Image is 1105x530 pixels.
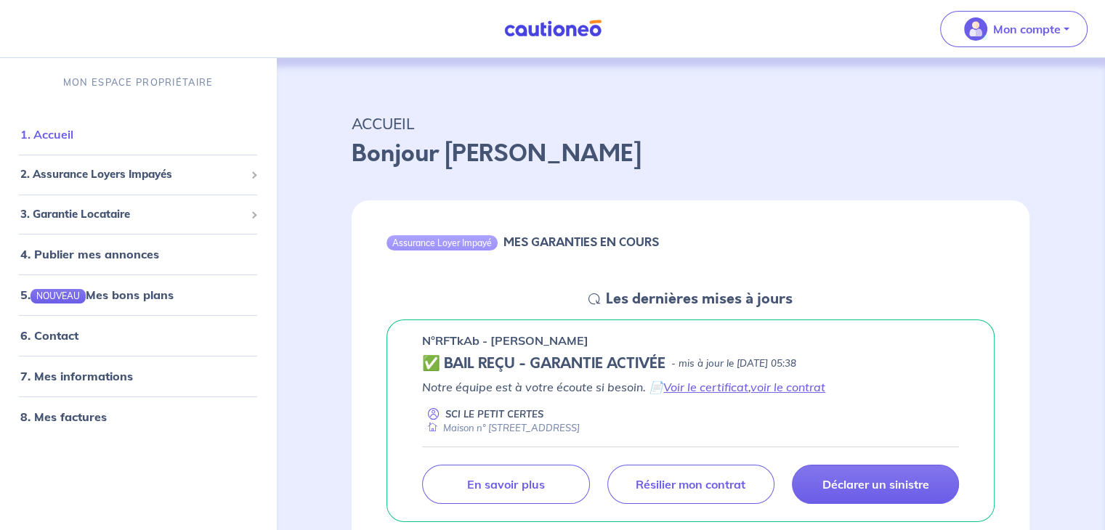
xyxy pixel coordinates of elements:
p: - mis à jour le [DATE] 05:38 [671,356,796,371]
span: 2. Assurance Loyers Impayés [20,166,245,183]
p: Notre équipe est à votre écoute si besoin. 📄 , [422,378,959,396]
div: 6. Contact [6,321,270,350]
span: 3. Garantie Locataire [20,206,245,223]
p: Bonjour [PERSON_NAME] [352,136,1029,171]
p: n°RFTkAb - [PERSON_NAME] [422,332,588,349]
div: state: CONTRACT-VALIDATED, Context: NEW,MAYBE-CERTIFICATE,ALONE,LESSOR-DOCUMENTS [422,355,959,372]
p: Mon compte [993,20,1061,38]
button: illu_account_valid_menu.svgMon compte [940,11,1088,47]
a: 1. Accueil [20,127,73,142]
a: En savoir plus [422,465,589,504]
h5: ✅ BAIL REÇU - GARANTIE ACTIVÉE [422,355,665,372]
div: 1. Accueil [6,120,270,149]
a: 7. Mes informations [20,369,133,383]
a: 6. Contact [20,328,78,343]
div: Assurance Loyer Impayé [386,235,498,250]
a: Résilier mon contrat [607,465,774,504]
a: Voir le certificat [663,380,748,394]
p: SCI LE PETIT CERTES [445,407,543,421]
h5: Les dernières mises à jours [606,290,793,308]
img: Cautioneo [498,20,607,38]
a: 4. Publier mes annonces [20,247,159,261]
div: 2. Assurance Loyers Impayés [6,160,270,189]
a: 8. Mes factures [20,409,107,424]
a: 5.NOUVEAUMes bons plans [20,288,174,302]
p: Résilier mon contrat [636,477,745,492]
h6: MES GARANTIES EN COURS [503,235,659,249]
a: Déclarer un sinistre [792,465,959,504]
p: En savoir plus [467,477,544,492]
div: 4. Publier mes annonces [6,240,270,269]
div: 7. Mes informations [6,362,270,391]
p: Déclarer un sinistre [822,477,928,492]
p: ACCUEIL [352,110,1029,136]
img: illu_account_valid_menu.svg [964,17,987,41]
a: voir le contrat [750,380,825,394]
p: MON ESPACE PROPRIÉTAIRE [63,76,213,89]
div: 5.NOUVEAUMes bons plans [6,280,270,309]
div: Maison n° [STREET_ADDRESS] [422,421,580,435]
div: 3. Garantie Locataire [6,200,270,229]
div: 8. Mes factures [6,402,270,431]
